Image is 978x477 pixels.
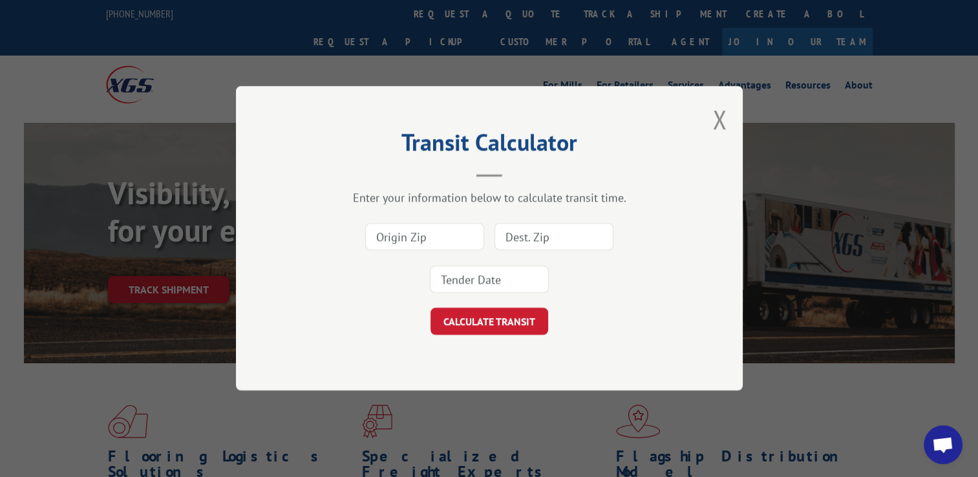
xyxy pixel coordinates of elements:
[301,133,678,158] h2: Transit Calculator
[430,266,549,293] input: Tender Date
[431,308,548,335] button: CALCULATE TRANSIT
[365,224,484,251] input: Origin Zip
[712,102,727,136] button: Close modal
[494,224,613,251] input: Dest. Zip
[301,191,678,206] div: Enter your information below to calculate transit time.
[924,425,962,464] div: Open chat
